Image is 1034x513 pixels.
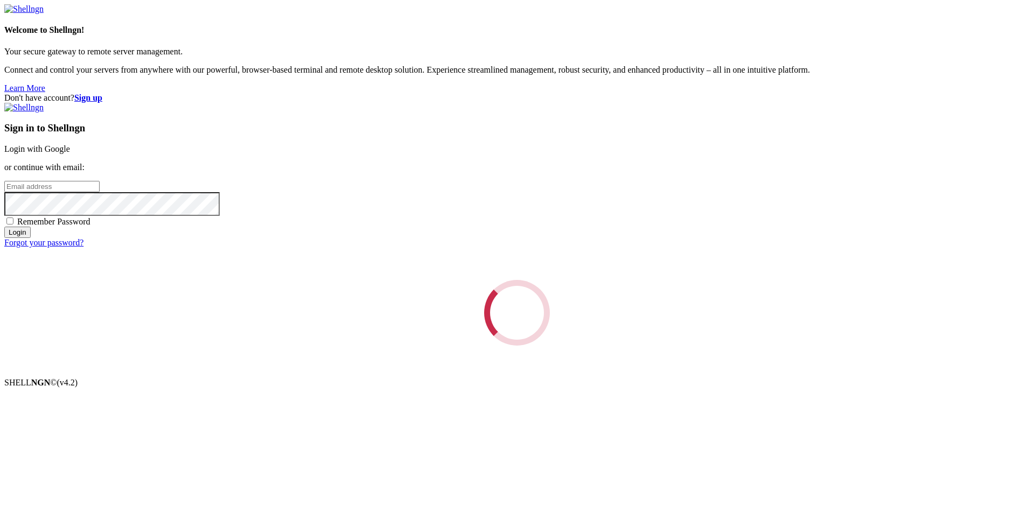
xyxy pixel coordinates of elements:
[6,217,13,224] input: Remember Password
[4,122,1030,134] h3: Sign in to Shellngn
[4,83,45,93] a: Learn More
[4,238,83,247] a: Forgot your password?
[4,144,70,153] a: Login with Google
[4,65,1030,75] p: Connect and control your servers from anywhere with our powerful, browser-based terminal and remo...
[17,217,90,226] span: Remember Password
[57,378,78,387] span: 4.2.0
[4,181,100,192] input: Email address
[4,25,1030,35] h4: Welcome to Shellngn!
[31,378,51,387] b: NGN
[4,93,1030,103] div: Don't have account?
[4,163,1030,172] p: or continue with email:
[74,93,102,102] a: Sign up
[471,267,563,359] div: Loading...
[4,4,44,14] img: Shellngn
[4,103,44,113] img: Shellngn
[4,227,31,238] input: Login
[4,378,78,387] span: SHELL ©
[4,47,1030,57] p: Your secure gateway to remote server management.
